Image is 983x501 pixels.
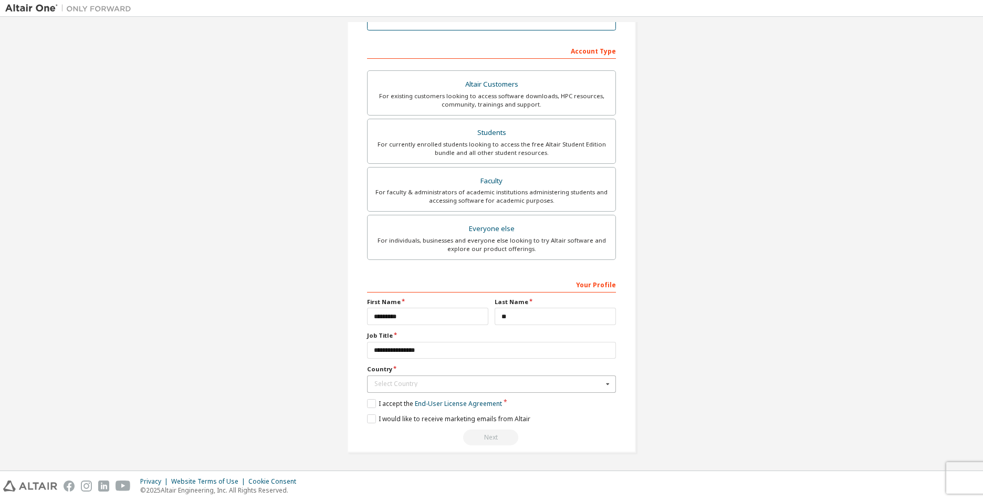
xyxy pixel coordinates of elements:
[374,140,609,157] div: For currently enrolled students looking to access the free Altair Student Edition bundle and all ...
[140,486,302,495] p: © 2025 Altair Engineering, Inc. All Rights Reserved.
[248,477,302,486] div: Cookie Consent
[367,430,616,445] div: Read and acccept EULA to continue
[374,222,609,236] div: Everyone else
[5,3,137,14] img: Altair One
[367,331,616,340] label: Job Title
[374,77,609,92] div: Altair Customers
[374,92,609,109] div: For existing customers looking to access software downloads, HPC resources, community, trainings ...
[98,481,109,492] img: linkedin.svg
[116,481,131,492] img: youtube.svg
[140,477,171,486] div: Privacy
[374,381,603,387] div: Select Country
[367,399,502,408] label: I accept the
[3,481,57,492] img: altair_logo.svg
[367,298,488,306] label: First Name
[367,365,616,373] label: Country
[374,188,609,205] div: For faculty & administrators of academic institutions administering students and accessing softwa...
[374,174,609,189] div: Faculty
[367,276,616,293] div: Your Profile
[495,298,616,306] label: Last Name
[171,477,248,486] div: Website Terms of Use
[374,126,609,140] div: Students
[81,481,92,492] img: instagram.svg
[367,414,530,423] label: I would like to receive marketing emails from Altair
[64,481,75,492] img: facebook.svg
[374,236,609,253] div: For individuals, businesses and everyone else looking to try Altair software and explore our prod...
[367,42,616,59] div: Account Type
[415,399,502,408] a: End-User License Agreement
